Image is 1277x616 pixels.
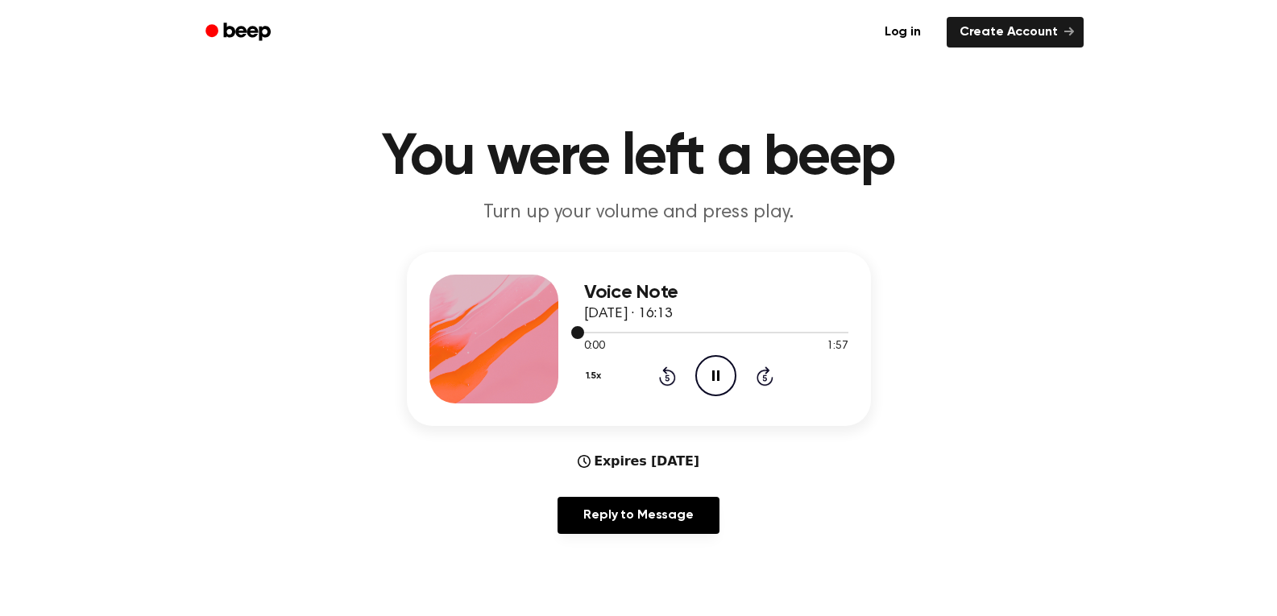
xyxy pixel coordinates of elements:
span: [DATE] · 16:13 [584,307,673,321]
a: Beep [194,17,285,48]
span: 1:57 [827,338,848,355]
span: 0:00 [584,338,605,355]
a: Create Account [947,17,1084,48]
a: Log in [869,14,937,51]
h3: Voice Note [584,282,848,304]
p: Turn up your volume and press play. [330,200,948,226]
div: Expires [DATE] [578,452,699,471]
h1: You were left a beep [226,129,1051,187]
button: 1.5x [584,362,607,390]
a: Reply to Message [558,497,719,534]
